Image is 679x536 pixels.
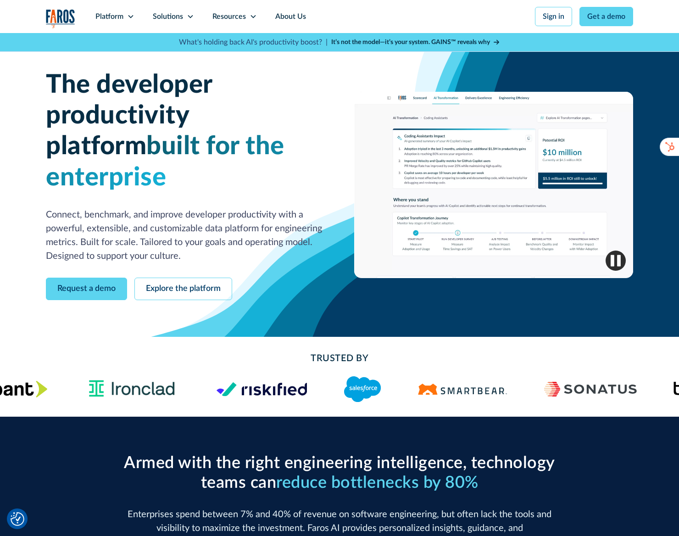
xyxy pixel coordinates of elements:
img: Logo of the software testing platform SmartBear. [418,384,507,395]
img: Logo of the analytics and reporting company Faros. [46,9,75,28]
div: Solutions [153,11,183,22]
a: It’s not the model—it’s your system. GAINS™ reveals why [331,38,500,47]
img: Logo of the risk management platform Riskified. [217,382,307,396]
img: Revisit consent button [11,512,24,526]
span: built for the enterprise [46,134,284,190]
a: home [46,9,75,28]
h2: Armed with the right engineering intelligence, technology teams can [119,453,560,493]
img: Ironclad Logo [84,377,180,401]
img: Sonatus Logo [544,382,637,396]
span: reduce bottlenecks by 80% [276,475,479,491]
a: Request a demo [46,278,127,300]
strong: It’s not the model—it’s your system. GAINS™ reveals why [331,39,490,45]
h2: Trusted By [119,352,560,365]
div: Resources [212,11,246,22]
button: Cookie Settings [11,512,24,526]
a: Sign in [535,7,572,26]
a: Get a demo [579,7,633,26]
img: Pause video [606,251,626,271]
img: Logo of the CRM platform Salesforce. [344,376,381,402]
p: Connect, benchmark, and improve developer productivity with a powerful, extensible, and customiza... [46,208,325,263]
a: Explore the platform [134,278,232,300]
p: What's holding back AI's productivity boost? | [179,37,328,48]
div: Platform [95,11,123,22]
h1: The developer productivity platform [46,70,325,193]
